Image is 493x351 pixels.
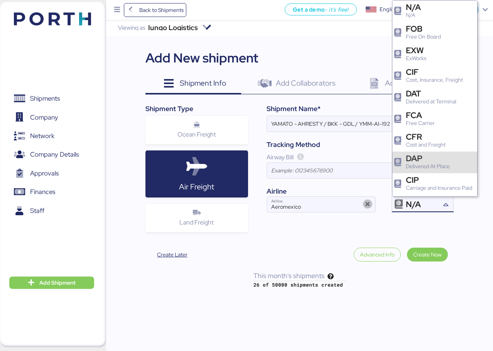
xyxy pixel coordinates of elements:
div: Delivered at Terminal [406,98,456,106]
div: Tracking Method [267,140,454,150]
span: Add Shipment [39,278,76,287]
div: Viewing as [118,25,145,30]
span: Network [30,130,54,142]
input: Example: 012345678900 [267,163,453,178]
div: Cost, Insurance, Freight [406,76,463,84]
div: Shipment Name* [267,104,454,114]
div: Cost and Freight [406,141,446,149]
button: Create Now [407,248,448,262]
a: Approvals [5,165,95,182]
span: N/A [406,201,421,208]
button: Add Shipment [9,277,94,289]
span: Company Details [30,149,79,160]
span: Create Later [157,250,187,259]
div: 26 of 50000 shipments created [253,281,346,289]
span: Advanced Info [360,250,395,259]
a: Staff [5,202,95,220]
span: Add Collaborators [276,78,336,88]
span: Back to Shipments [139,5,184,15]
button: Advanced Info [354,248,401,262]
a: Company [5,108,95,126]
span: This month's shipments [253,271,324,280]
button: Menu [111,3,124,17]
a: Network [5,127,95,145]
div: Shipment Type [145,104,248,114]
div: N/A [406,3,421,11]
div: Add New shipment [145,48,258,67]
div: Free On Board [406,33,441,41]
div: N/A [406,11,421,19]
div: English [380,5,397,13]
span: Approvals [30,168,59,179]
span: Finances [30,186,55,197]
div: CFR [406,133,446,141]
div: Carriage and Insurance Paid [406,184,472,192]
div: Free Carrier [406,119,435,127]
span: Ocean Freight [177,130,216,138]
div: FCA [406,111,435,119]
input: Airline [267,197,361,212]
div: DAT [406,89,456,98]
div: FOB [406,25,441,33]
span: Create Now [413,250,442,259]
div: EXW [406,46,426,54]
a: Company Details [5,146,95,164]
div: Delivered At Place [406,162,450,170]
div: DAP [406,154,450,162]
span: Airway Bill [267,153,294,161]
div: Incoterm [392,186,454,196]
a: Finances [5,183,95,201]
span: Air Freight [179,182,214,192]
div: CIF [406,68,463,76]
div: ExWorks [406,54,426,62]
a: Back to Shipments [124,3,187,17]
input: Example: Purchase Order / Supplier / Client / Commercial invoice [267,116,453,132]
div: CIP [406,176,472,184]
span: Company [30,112,58,123]
div: Airline [267,186,376,196]
span: Add Documents [385,78,439,88]
span: Staff [30,205,44,216]
span: Shipment Info [180,78,226,88]
span: Land Freight [179,218,214,226]
button: Create Later [145,248,199,262]
a: Shipments [5,90,95,108]
div: Iungo Logistics [148,25,198,30]
span: Shipments [30,93,60,104]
